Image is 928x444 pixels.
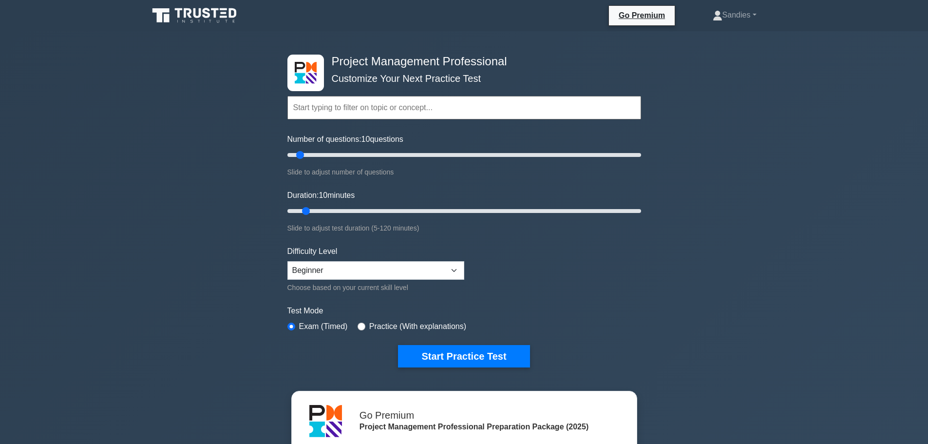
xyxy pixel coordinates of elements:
[613,9,671,21] a: Go Premium
[287,222,641,234] div: Slide to adjust test duration (5-120 minutes)
[361,135,370,143] span: 10
[398,345,530,367] button: Start Practice Test
[287,96,641,119] input: Start typing to filter on topic or concept...
[287,305,641,317] label: Test Mode
[287,246,338,257] label: Difficulty Level
[299,321,348,332] label: Exam (Timed)
[328,55,593,69] h4: Project Management Professional
[287,282,464,293] div: Choose based on your current skill level
[287,134,403,145] label: Number of questions: questions
[287,166,641,178] div: Slide to adjust number of questions
[689,5,780,25] a: Sandies
[369,321,466,332] label: Practice (With explanations)
[319,191,327,199] span: 10
[287,190,355,201] label: Duration: minutes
